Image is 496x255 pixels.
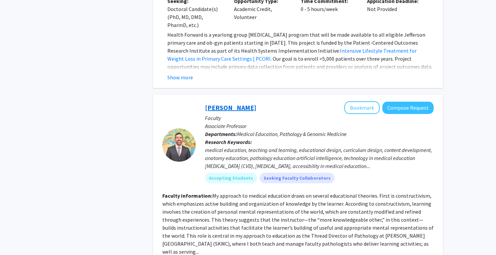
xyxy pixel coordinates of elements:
mat-chip: Accepting Students [205,173,257,183]
a: [PERSON_NAME] [205,103,256,112]
div: Doctoral Candidate(s) (PhD, MD, DMD, PharmD, etc.) [167,5,224,29]
p: Faculty [205,114,434,122]
button: Show more [167,73,193,81]
p: Health Forward is a yearlong group [MEDICAL_DATA] program that will be made available to all elig... [167,31,434,79]
span: Medical Education, Pathology & Genomic Medicine [237,131,347,137]
p: Associate Professor [205,122,434,130]
b: Faculty Information: [162,192,212,199]
fg-read-more: My approach to medical education draws on several educational theories. First is constructivism, ... [162,192,434,255]
b: Research Keywords: [205,139,252,145]
b: Departments: [205,131,237,137]
button: Compose Request to Alexander Macnow [382,102,434,114]
button: Add Alexander Macnow to Bookmarks [344,101,380,114]
mat-chip: Seeking Faculty Collaborators [260,173,335,183]
iframe: Chat [5,225,28,250]
div: medical education, teaching and learning, educational design, curriculum design, content developm... [205,146,434,170]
